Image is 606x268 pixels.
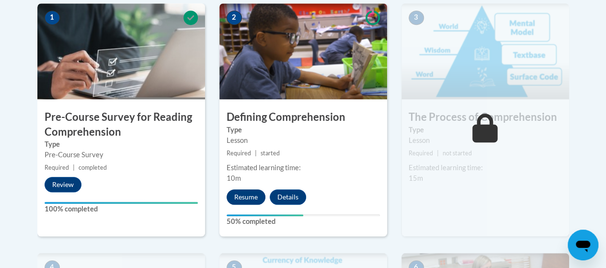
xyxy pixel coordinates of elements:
[45,164,69,171] span: Required
[219,110,387,125] h3: Defining Comprehension
[401,3,569,99] img: Course Image
[227,11,242,25] span: 2
[227,214,303,216] div: Your progress
[261,150,280,157] span: started
[409,163,562,173] div: Estimated learning time:
[227,216,380,227] label: 50% completed
[255,150,257,157] span: |
[227,150,251,157] span: Required
[73,164,75,171] span: |
[219,3,387,99] img: Course Image
[227,174,241,182] span: 10m
[79,164,107,171] span: completed
[45,11,60,25] span: 1
[45,139,198,150] label: Type
[409,125,562,135] label: Type
[45,204,198,214] label: 100% completed
[227,125,380,135] label: Type
[227,189,265,205] button: Resume
[409,150,433,157] span: Required
[37,3,205,99] img: Course Image
[227,135,380,146] div: Lesson
[45,150,198,160] div: Pre-Course Survey
[568,230,598,260] iframe: Button to launch messaging window
[409,11,424,25] span: 3
[45,177,81,192] button: Review
[401,110,569,125] h3: The Process of Comprehension
[409,174,423,182] span: 15m
[409,135,562,146] div: Lesson
[270,189,306,205] button: Details
[37,110,205,140] h3: Pre-Course Survey for Reading Comprehension
[443,150,472,157] span: not started
[437,150,439,157] span: |
[227,163,380,173] div: Estimated learning time:
[45,202,198,204] div: Your progress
